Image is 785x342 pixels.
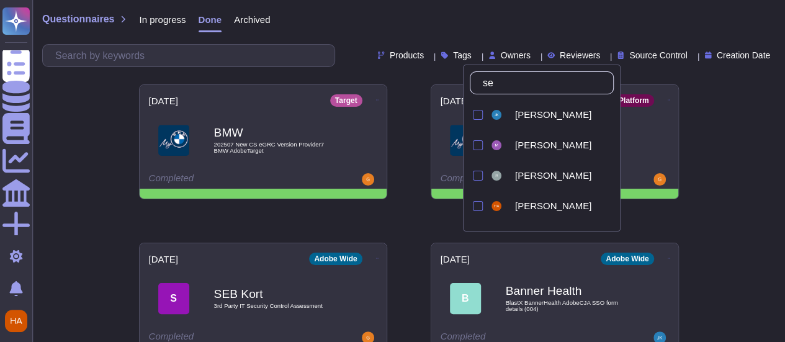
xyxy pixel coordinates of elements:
div: Adobe Wide [309,253,362,265]
span: [DATE] [149,96,178,106]
div: Completed [149,173,301,186]
div: Reese Reese [489,161,614,189]
span: Products [390,51,424,60]
input: Search by keywords [477,72,613,94]
span: [PERSON_NAME] [515,109,591,120]
span: [PERSON_NAME] [515,200,591,212]
div: Joseph Kaluba [515,109,609,120]
img: user [491,171,501,181]
img: user [362,173,374,186]
span: Tags [453,51,472,60]
div: Adobe Wide [601,253,653,265]
div: Sebastian Gheorghe Cobirjoiu [489,222,614,250]
span: [DATE] [441,96,470,106]
span: 202507 New CS eGRC Version Provider7 BMW AdobeTarget [214,142,338,153]
span: Questionnaires [42,14,114,24]
span: Reviewers [560,51,600,60]
span: [PERSON_NAME] [515,140,591,151]
span: In progress [139,15,186,24]
div: Completed [441,173,593,186]
div: Mads Thomsen [489,131,614,159]
img: user [491,110,501,120]
span: 3rd Party IT Security Control Assessment [214,303,338,309]
div: Sean Haahr [515,200,609,212]
div: B [450,283,481,314]
img: Logo [450,125,481,156]
img: user [5,310,27,332]
div: Mads Thomsen [489,138,510,153]
span: Creation Date [717,51,770,60]
button: user [2,307,36,335]
span: [PERSON_NAME] [515,170,591,181]
span: Archived [234,15,270,24]
img: Logo [158,125,189,156]
span: Done [199,15,222,24]
span: [DATE] [441,254,470,264]
div: S [158,283,189,314]
span: BlastX BannerHealth AdobeCJA SSO form details (004) [506,300,630,312]
input: Search by keywords [49,45,334,66]
div: Sean Haahr [489,199,510,214]
div: Mads Thomsen [515,140,609,151]
div: Reese Reese [515,170,609,181]
div: Sean Haahr [489,192,614,220]
div: Reese Reese [489,168,510,183]
img: user [491,201,501,211]
b: SEB Kort [214,288,338,300]
b: BMW [214,127,338,138]
span: Owners [501,51,531,60]
div: Joseph Kaluba [489,107,510,122]
div: Target [330,94,362,107]
div: Joseph Kaluba [489,101,614,128]
img: user [653,173,666,186]
span: Source Control [629,51,687,60]
img: user [491,140,501,150]
b: Banner Health [506,285,630,297]
span: [DATE] [149,254,178,264]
